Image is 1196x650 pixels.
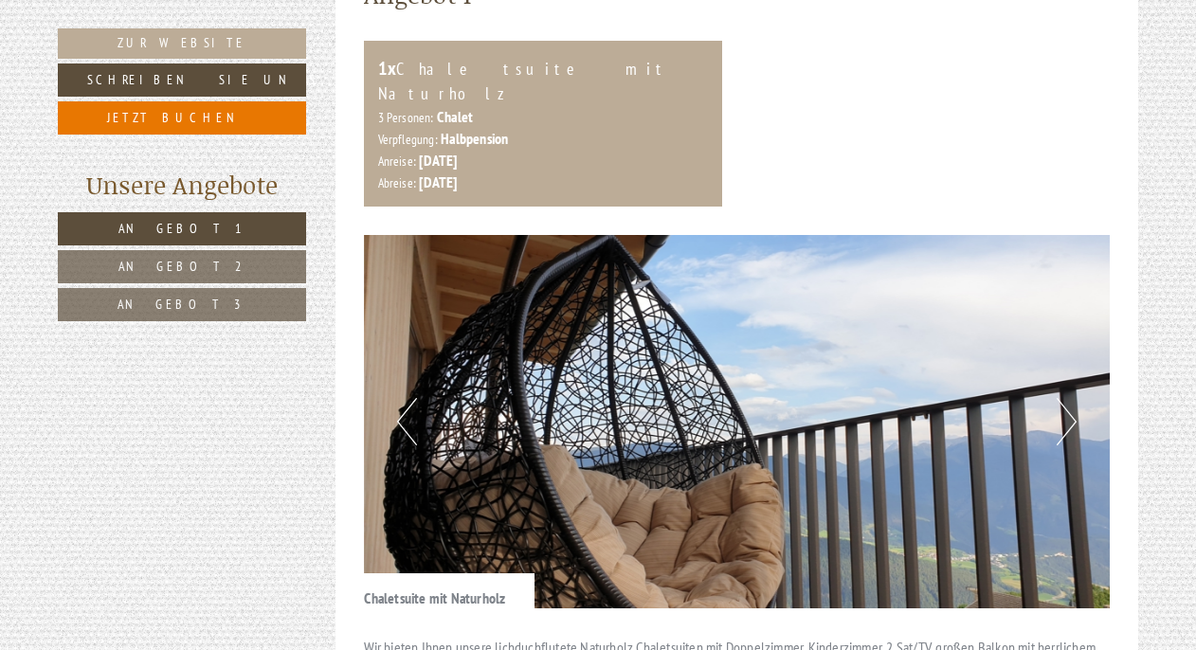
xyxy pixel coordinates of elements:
[378,56,396,81] b: 1x
[378,174,417,191] small: Abreise:
[118,220,245,237] span: Angebot 1
[58,28,306,59] a: Zur Website
[58,101,306,135] a: Jetzt buchen
[378,153,417,170] small: Anreise:
[1057,398,1077,445] button: Next
[378,109,434,126] small: 3 Personen:
[364,573,535,609] div: Chaletsuite mit Naturholz
[58,63,306,97] a: Schreiben Sie uns
[378,131,438,148] small: Verpflegung:
[419,172,457,191] b: [DATE]
[58,168,306,203] div: Unsere Angebote
[397,398,417,445] button: Previous
[364,235,1111,608] img: image
[437,107,473,126] b: Chalet
[419,151,457,170] b: [DATE]
[118,258,245,275] span: Angebot 2
[378,55,709,106] div: Chaletsuite mit Naturholz
[118,296,246,313] span: Angebot 3
[441,129,508,148] b: Halbpension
